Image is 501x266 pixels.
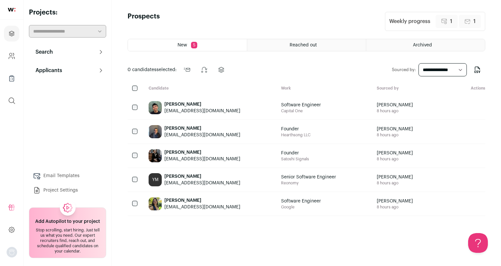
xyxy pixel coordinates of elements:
[392,67,416,72] label: Sourced by:
[149,125,162,138] img: 48e73eb016352e27416d1820615c7d7a4521552c5d9936f64b0320389331579a.jpg
[377,198,413,204] span: [PERSON_NAME]
[281,102,321,108] span: Software Engineer
[377,180,413,186] span: 8 hours ago
[468,233,488,253] iframe: Help Scout Beacon - Open
[281,132,311,138] span: Hearthsong LLC
[4,26,19,41] a: Projects
[29,64,106,77] button: Applicants
[377,174,413,180] span: [PERSON_NAME]
[164,132,240,138] div: [EMAIL_ADDRESS][DOMAIN_NAME]
[149,197,162,210] img: b66f1effe7293ad5c149dd3d7c086bc0a48612b4ee6a6f4767b19fd39639fbec
[149,149,162,162] img: 4abd9277a5ad647bf941b5086c051cd52774c00e2a36efd3f563db36e1f25113.jpg
[377,204,413,210] span: 8 hours ago
[128,66,177,73] span: selected:
[377,150,413,156] span: [PERSON_NAME]
[377,108,413,114] span: 8 hours ago
[164,173,240,180] div: [PERSON_NAME]
[448,86,485,92] div: Actions
[32,48,53,56] p: Search
[7,247,17,257] img: nopic.png
[377,156,413,162] span: 8 hours ago
[469,62,485,78] button: Export to CSV
[29,207,106,258] a: Add Autopilot to your project Stop scrolling, start hiring. Just tell us what you need. Our exper...
[149,101,162,114] img: f3f69c8455f119d925b88a90b61c26a489d80e048643453545d9a9ed8673c32a.jpg
[4,48,19,64] a: Company and ATS Settings
[35,218,100,225] h2: Add Autopilot to your project
[8,8,15,12] img: wellfound-shorthand-0d5821cbd27db2630d0214b213865d53afaa358527fdda9d0ea32b1df1b89c2c.svg
[281,156,309,162] span: Satoshi Signals
[473,17,476,25] span: 1
[178,43,187,47] span: New
[366,39,485,51] a: Archived
[7,247,17,257] button: Open dropdown
[377,132,413,138] span: 8 hours ago
[290,43,317,47] span: Reached out
[377,126,413,132] span: [PERSON_NAME]
[281,174,336,180] span: Senior Software Engineer
[164,180,240,186] div: [EMAIL_ADDRESS][DOMAIN_NAME]
[128,12,160,31] h1: Prospects
[377,102,413,108] span: [PERSON_NAME]
[164,101,240,108] div: [PERSON_NAME]
[4,70,19,86] a: Company Lists
[149,173,162,186] div: YM
[281,150,309,156] span: Founder
[164,108,240,114] div: [EMAIL_ADDRESS][DOMAIN_NAME]
[281,126,311,132] span: Founder
[128,67,156,72] span: 0 candidates
[164,149,240,156] div: [PERSON_NAME]
[29,184,106,197] a: Project Settings
[164,156,240,162] div: [EMAIL_ADDRESS][DOMAIN_NAME]
[247,39,366,51] a: Reached out
[413,43,432,47] span: Archived
[164,197,240,204] div: [PERSON_NAME]
[191,42,197,48] span: 5
[29,8,106,17] h2: Projects:
[143,86,276,92] div: Candidate
[281,204,321,210] span: Google
[281,108,321,114] span: Capital One
[371,86,448,92] div: Sourced by
[29,45,106,59] button: Search
[450,17,452,25] span: 1
[164,204,240,210] div: [EMAIL_ADDRESS][DOMAIN_NAME]
[29,169,106,182] a: Email Templates
[281,180,336,186] span: Reonomy
[33,227,102,254] div: Stop scrolling, start hiring. Just tell us what you need. Our expert recruiters find, reach out, ...
[281,198,321,204] span: Software Engineer
[32,66,62,74] p: Applicants
[276,86,371,92] div: Work
[164,125,240,132] div: [PERSON_NAME]
[389,17,430,25] div: Weekly progress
